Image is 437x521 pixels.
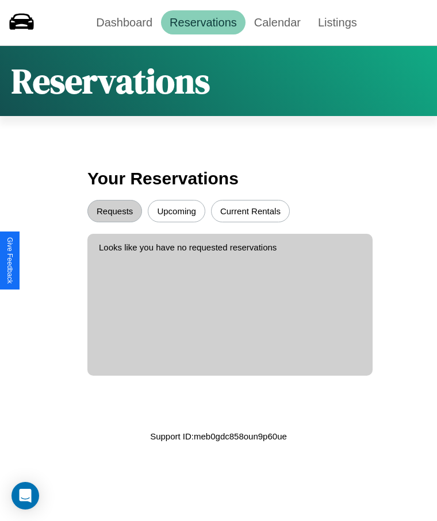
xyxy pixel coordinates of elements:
a: Dashboard [87,10,161,34]
h3: Your Reservations [87,163,350,194]
p: Looks like you have no requested reservations [99,240,361,255]
p: Support ID: meb0gdc858oun9p60ue [150,429,287,444]
a: Calendar [246,10,309,34]
button: Current Rentals [211,200,290,222]
div: Open Intercom Messenger [11,482,39,510]
a: Reservations [161,10,246,34]
button: Upcoming [148,200,205,222]
button: Requests [87,200,142,222]
h1: Reservations [11,57,210,105]
div: Give Feedback [6,237,14,284]
a: Listings [309,10,366,34]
